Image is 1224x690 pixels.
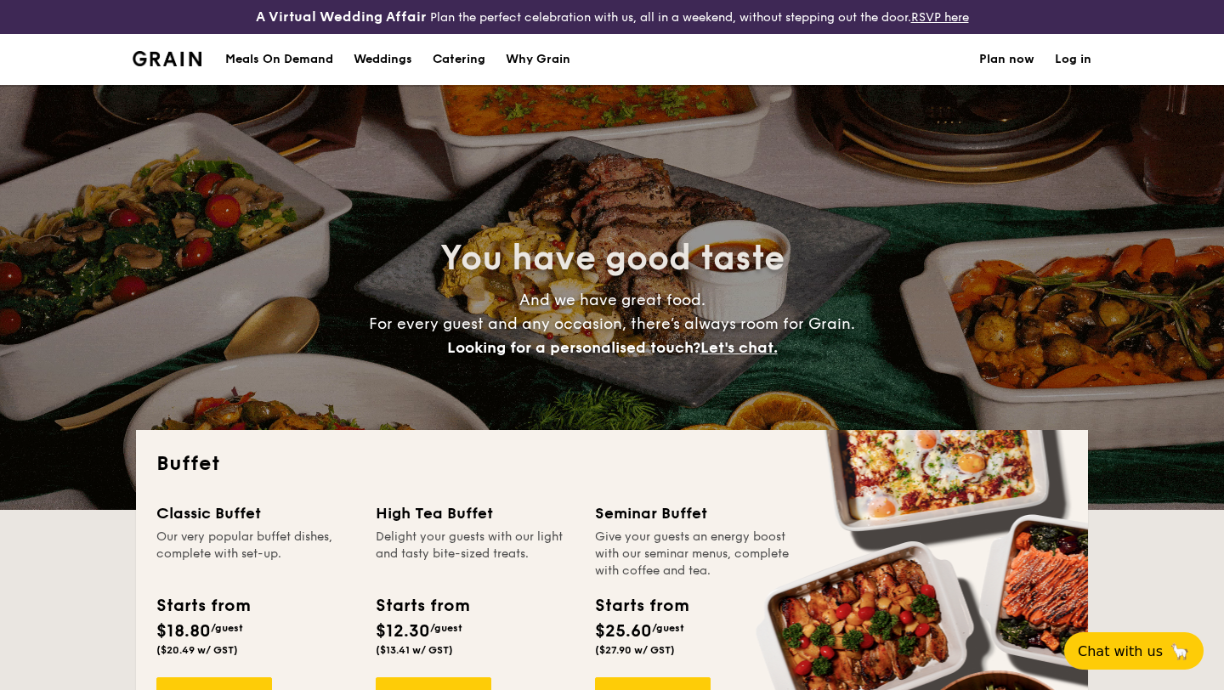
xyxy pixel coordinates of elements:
[156,450,1068,478] h2: Buffet
[433,34,485,85] h1: Catering
[343,34,422,85] a: Weddings
[979,34,1034,85] a: Plan now
[1064,632,1204,670] button: Chat with us🦙
[595,644,675,656] span: ($27.90 w/ GST)
[595,593,688,619] div: Starts from
[1055,34,1091,85] a: Log in
[1078,643,1163,659] span: Chat with us
[652,622,684,634] span: /guest
[595,529,794,580] div: Give your guests an energy boost with our seminar menus, complete with coffee and tea.
[376,529,575,580] div: Delight your guests with our light and tasty bite-sized treats.
[156,501,355,525] div: Classic Buffet
[215,34,343,85] a: Meals On Demand
[156,621,211,642] span: $18.80
[376,621,430,642] span: $12.30
[225,34,333,85] div: Meals On Demand
[595,501,794,525] div: Seminar Buffet
[376,593,468,619] div: Starts from
[430,622,462,634] span: /guest
[133,51,201,66] img: Grain
[595,621,652,642] span: $25.60
[911,10,969,25] a: RSVP here
[376,501,575,525] div: High Tea Buffet
[506,34,570,85] div: Why Grain
[422,34,496,85] a: Catering
[156,529,355,580] div: Our very popular buffet dishes, complete with set-up.
[700,338,778,357] span: Let's chat.
[204,7,1020,27] div: Plan the perfect celebration with us, all in a weekend, without stepping out the door.
[256,7,427,27] h4: A Virtual Wedding Affair
[496,34,581,85] a: Why Grain
[354,34,412,85] div: Weddings
[156,644,238,656] span: ($20.49 w/ GST)
[133,51,201,66] a: Logotype
[211,622,243,634] span: /guest
[156,593,249,619] div: Starts from
[1170,642,1190,661] span: 🦙
[376,644,453,656] span: ($13.41 w/ GST)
